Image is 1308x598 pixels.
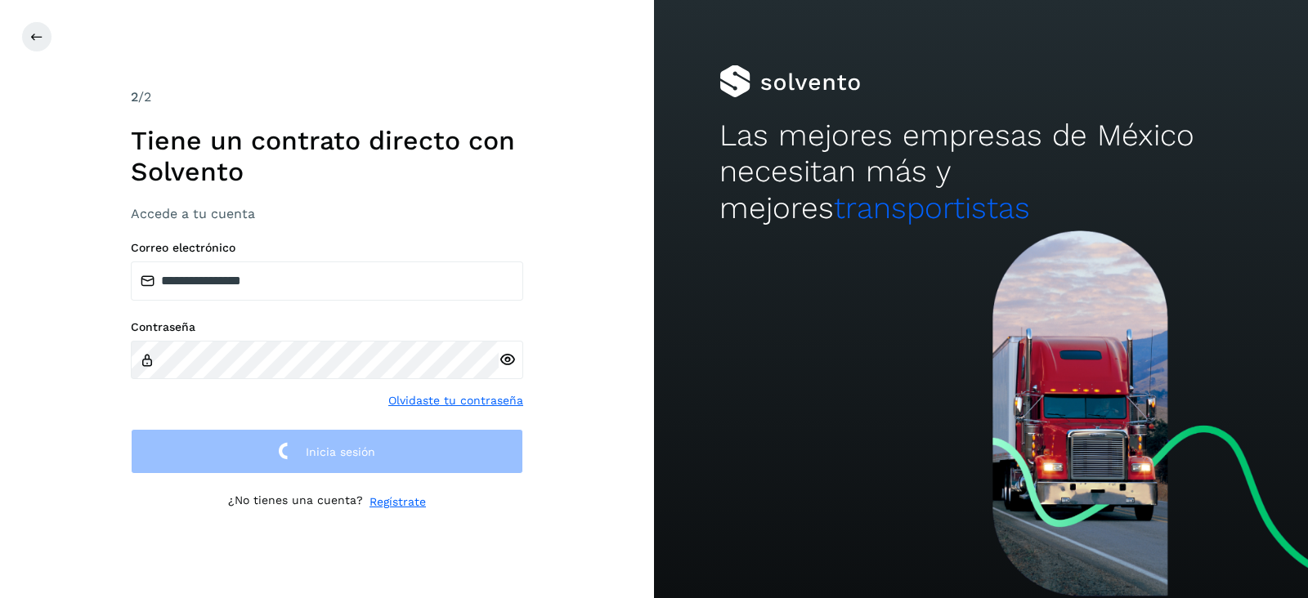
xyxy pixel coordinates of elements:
a: Olvidaste tu contraseña [388,392,523,409]
p: ¿No tienes una cuenta? [228,493,363,511]
label: Correo electrónico [131,241,523,255]
h3: Accede a tu cuenta [131,206,523,221]
span: transportistas [834,190,1030,225]
label: Contraseña [131,320,523,334]
span: 2 [131,89,138,105]
button: Inicia sesión [131,429,523,474]
div: /2 [131,87,523,107]
a: Regístrate [370,493,426,511]
span: Inicia sesión [306,446,375,457]
h2: Las mejores empresas de México necesitan más y mejores [719,118,1243,226]
h1: Tiene un contrato directo con Solvento [131,125,523,188]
